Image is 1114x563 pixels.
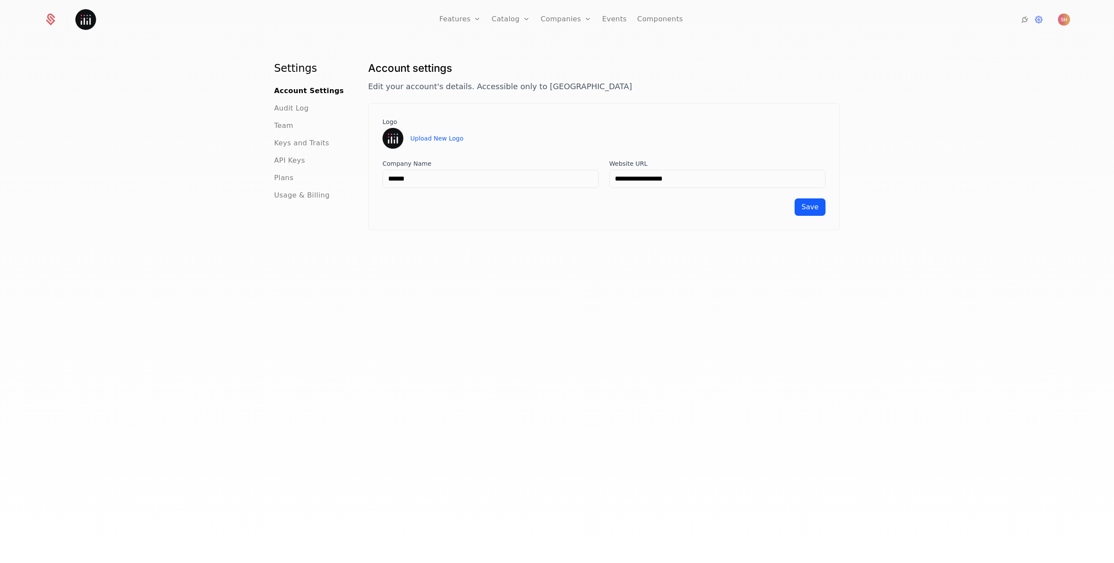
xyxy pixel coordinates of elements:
[274,155,305,166] a: API Keys
[368,61,840,75] h1: Account settings
[274,190,330,201] a: Usage & Billing
[1058,13,1070,26] button: Open user button
[383,117,825,126] label: Logo
[1033,14,1044,25] a: Settings
[802,203,819,211] span: Save
[274,138,329,148] a: Keys and Traits
[274,121,293,131] a: Team
[795,198,825,216] button: Save
[1020,14,1030,25] a: Integrations
[274,61,347,75] h1: Settings
[274,61,347,201] nav: Main
[274,173,293,183] a: Plans
[75,9,96,30] img: Plotly
[383,159,599,168] label: Company Name
[368,80,840,93] p: Edit your account's details. Accessible only to [GEOGRAPHIC_DATA]
[383,128,403,149] img: eyJ0eXBlIjoicHJveHkiLCJzcmMiOiJodHRwczovL2ltYWdlcy5jbGVyay5kZXYvdXBsb2FkZWQvaW1nXzJ3M1A1N2wxTVc3c...
[1058,13,1070,26] img: S H
[410,134,463,143] button: Upload New Logo
[274,103,309,114] a: Audit Log
[609,159,825,168] label: Website URL
[274,86,344,96] a: Account Settings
